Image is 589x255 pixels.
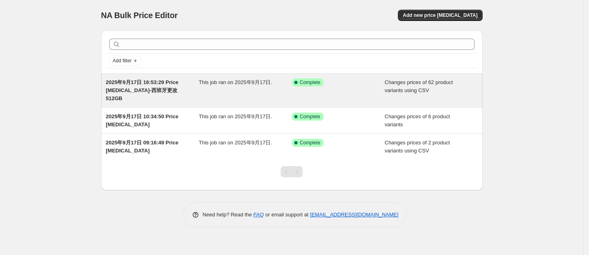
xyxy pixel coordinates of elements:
a: FAQ [253,212,264,218]
span: 2025年9月17日 16:53:29 Price [MEDICAL_DATA]-西班牙更改512GB [106,79,179,101]
span: This job ran on 2025年9月17日. [199,113,272,119]
span: 2025年9月17日 09:16:49 Price [MEDICAL_DATA] [106,140,179,154]
span: Need help? Read the [203,212,254,218]
span: Changes prices of 62 product variants using CSV [385,79,453,93]
span: Add filter [113,58,132,64]
span: Complete [300,140,320,146]
span: NA Bulk Price Editor [101,11,178,20]
nav: Pagination [281,166,303,177]
span: This job ran on 2025年9月17日. [199,79,272,85]
a: [EMAIL_ADDRESS][DOMAIN_NAME] [310,212,398,218]
span: Complete [300,79,320,86]
span: This job ran on 2025年9月17日. [199,140,272,146]
span: or email support at [264,212,310,218]
span: Add new price [MEDICAL_DATA] [403,12,477,19]
span: 2025年9月17日 10:34:50 Price [MEDICAL_DATA] [106,113,179,127]
span: Complete [300,113,320,120]
span: Changes prices of 2 product variants using CSV [385,140,450,154]
button: Add filter [109,56,141,66]
button: Add new price [MEDICAL_DATA] [398,10,482,21]
span: Changes prices of 6 product variants [385,113,450,127]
